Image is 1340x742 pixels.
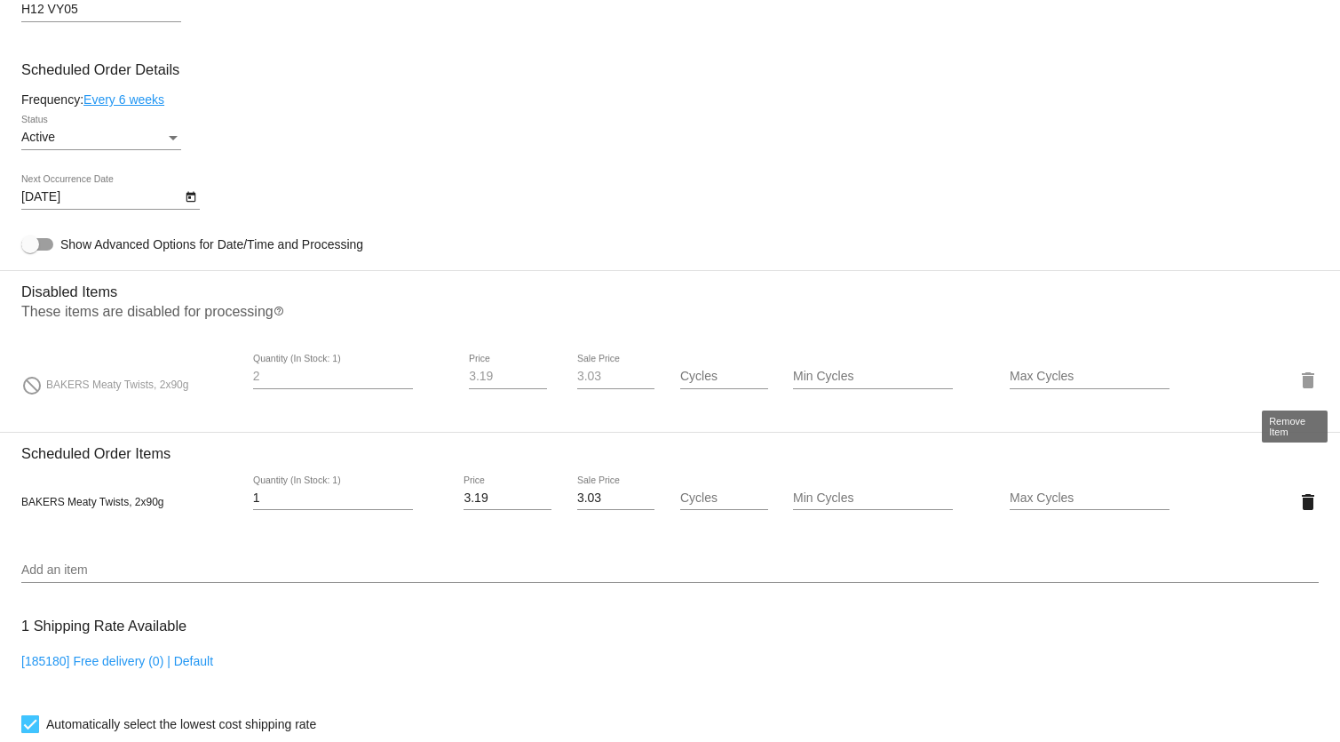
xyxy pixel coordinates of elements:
div: Frequency: [21,92,1319,107]
input: Price [469,370,546,384]
mat-icon: delete [1297,491,1319,513]
mat-icon: do_not_disturb [21,375,43,396]
input: Shipping Postcode [21,3,181,17]
input: Max Cycles [1010,491,1170,506]
input: Add an item [21,563,1319,578]
input: Sale Price [577,370,654,384]
input: Min Cycles [793,370,953,384]
mat-select: Status [21,131,181,145]
h3: 1 Shipping Rate Available [21,607,186,645]
h3: Disabled Items [21,270,1319,300]
mat-icon: help_outline [274,306,284,327]
input: Next Occurrence Date [21,190,181,204]
input: Min Cycles [793,491,953,506]
p: These items are disabled for processing [21,304,1319,327]
input: Quantity (In Stock: 1) [253,491,413,506]
input: Price [464,491,551,506]
input: Quantity (In Stock: 1) [253,370,413,384]
input: Sale Price [577,491,654,506]
span: Show Advanced Options for Date/Time and Processing [60,235,363,253]
h3: Scheduled Order Items [21,432,1319,462]
span: Automatically select the lowest cost shipping rate [46,714,316,735]
mat-icon: delete [1297,370,1319,391]
input: Cycles [680,370,768,384]
input: Cycles [680,491,768,506]
h3: Scheduled Order Details [21,61,1319,78]
span: BAKERS Meaty Twists, 2x90g [46,379,189,391]
button: Open calendar [181,187,200,205]
a: [185180] Free delivery (0) | Default [21,654,213,668]
input: Max Cycles [1010,370,1170,384]
span: BAKERS Meaty Twists, 2x90g [21,496,164,508]
span: Active [21,130,55,144]
a: Every 6 weeks [83,92,164,107]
